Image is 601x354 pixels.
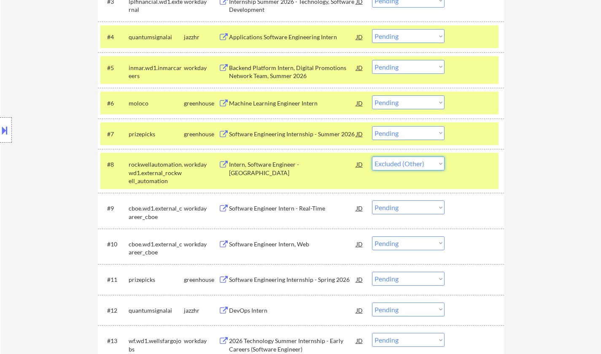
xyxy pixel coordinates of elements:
div: greenhouse [184,276,218,284]
div: inmar.wd1.inmarcareers [129,64,184,80]
div: #4 [107,33,122,41]
div: greenhouse [184,99,218,108]
div: prizepicks [129,130,184,138]
div: workday [184,240,218,249]
div: prizepicks [129,276,184,284]
div: workday [184,337,218,345]
div: workday [184,160,218,169]
div: Software Engineer Intern - Real-Time [229,204,356,213]
div: #12 [107,306,122,315]
div: quantumsignalai [129,33,184,41]
div: greenhouse [184,130,218,138]
div: DevOps Intern [229,306,356,315]
div: #11 [107,276,122,284]
div: Applications Software Engineering Intern [229,33,356,41]
div: moloco [129,99,184,108]
div: JD [356,333,364,348]
div: #9 [107,204,122,213]
div: workday [184,64,218,72]
div: Software Engineering Internship - Spring 2026 [229,276,356,284]
div: Intern, Software Engineer - [GEOGRAPHIC_DATA] [229,160,356,177]
div: #10 [107,240,122,249]
div: JD [356,126,364,141]
div: Software Engineering Internship - Summer 2026 [229,130,356,138]
div: rockwellautomation.wd1.external_rockwell_automation [129,160,184,185]
div: JD [356,303,364,318]
div: wf.wd1.wellsfargojobs [129,337,184,353]
div: JD [356,60,364,75]
div: JD [356,200,364,216]
div: JD [356,272,364,287]
div: JD [356,29,364,44]
div: 2026 Technology Summer Internship - Early Careers (Software Engineer) [229,337,356,353]
div: jazzhr [184,306,218,315]
div: #13 [107,337,122,345]
div: jazzhr [184,33,218,41]
div: quantumsignalai [129,306,184,315]
div: JD [356,95,364,111]
div: JD [356,236,364,251]
div: Software Engineer Intern, Web [229,240,356,249]
div: JD [356,157,364,172]
div: cboe.wd1.external_career_cboe [129,240,184,257]
div: Backend Platform Intern, Digital Promotions Network Team, Summer 2026 [229,64,356,80]
div: workday [184,204,218,213]
div: Machine Learning Engineer Intern [229,99,356,108]
div: cboe.wd1.external_career_cboe [129,204,184,221]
